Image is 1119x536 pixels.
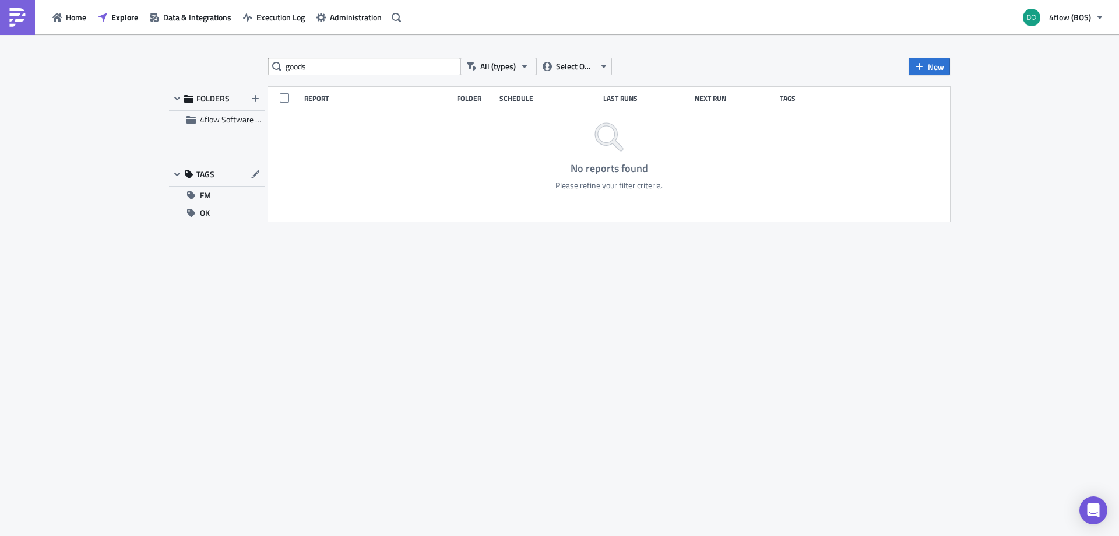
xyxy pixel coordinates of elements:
[200,113,272,125] span: 4flow Software KAM
[66,11,86,23] span: Home
[1022,8,1041,27] img: Avatar
[1049,11,1091,23] span: 4flow (BOS)
[311,8,388,26] button: Administration
[695,94,775,103] div: Next Run
[111,11,138,23] span: Explore
[92,8,144,26] button: Explore
[268,58,460,75] input: Search Reports
[47,8,92,26] button: Home
[1079,496,1107,524] div: Open Intercom Messenger
[603,94,689,103] div: Last Runs
[169,204,265,222] button: OK
[460,58,536,75] button: All (types)
[909,58,950,75] button: New
[555,180,663,191] div: Please refine your filter criteria.
[556,60,595,73] span: Select Owner
[256,11,305,23] span: Execution Log
[237,8,311,26] button: Execution Log
[928,61,944,73] span: New
[196,93,230,104] span: FOLDERS
[200,204,210,222] span: OK
[1016,5,1110,30] button: 4flow (BOS)
[499,94,597,103] div: Schedule
[457,94,494,103] div: Folder
[169,187,265,204] button: FM
[144,8,237,26] button: Data & Integrations
[304,94,451,103] div: Report
[200,187,211,204] span: FM
[163,11,231,23] span: Data & Integrations
[8,8,27,27] img: PushMetrics
[330,11,382,23] span: Administration
[555,163,663,174] h4: No reports found
[196,169,214,180] span: TAGS
[780,94,829,103] div: Tags
[480,60,516,73] span: All (types)
[536,58,612,75] button: Select Owner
